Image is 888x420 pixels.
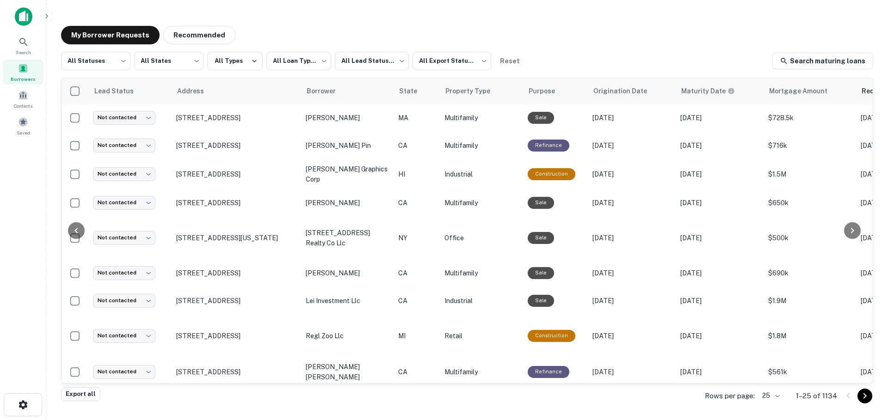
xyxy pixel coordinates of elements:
p: $1.5M [768,169,851,179]
div: Sale [528,197,554,208]
p: [DATE] [680,296,759,306]
p: [DATE] [592,268,671,278]
p: CA [398,140,435,151]
p: Rows per page: [705,390,755,402]
th: State [394,78,440,104]
p: Industrial [444,169,518,179]
p: Industrial [444,296,518,306]
p: [DATE] [680,233,759,243]
button: All Types [207,52,263,70]
div: Not contacted [93,111,155,124]
span: Saved [17,129,30,136]
p: $500k [768,233,851,243]
div: Not contacted [93,329,155,342]
p: Office [444,233,518,243]
p: $650k [768,198,851,208]
span: Address [177,85,216,97]
div: Not contacted [93,231,155,244]
a: Contacts [3,86,43,111]
p: Retail [444,331,518,341]
button: Go to next page [857,389,872,403]
p: [DATE] [592,331,671,341]
img: capitalize-icon.png [15,7,32,26]
p: NY [398,233,435,243]
p: [DATE] [680,331,759,341]
p: [STREET_ADDRESS] [176,269,296,277]
span: Mortgage Amount [769,85,839,97]
p: $716k [768,140,851,151]
div: This loan purpose was for construction [528,330,575,341]
span: Contacts [14,102,32,110]
p: $1.8M [768,331,851,341]
div: Sale [528,295,554,306]
p: [STREET_ADDRESS] [176,141,296,150]
p: [DATE] [680,140,759,151]
p: Multifamily [444,113,518,123]
p: [DATE] [592,296,671,306]
p: HI [398,169,435,179]
p: $1.9M [768,296,851,306]
p: $728.5k [768,113,851,123]
a: Search maturing loans [772,53,873,69]
div: Not contacted [93,365,155,378]
div: This loan purpose was for refinancing [528,140,569,151]
p: [PERSON_NAME] [PERSON_NAME] [306,362,389,382]
p: [STREET_ADDRESS] [176,170,296,178]
p: [DATE] [680,268,759,278]
button: Export all [61,387,100,401]
th: Purpose [523,78,588,104]
div: Saved [3,113,43,138]
div: Chat Widget [842,346,888,390]
p: [PERSON_NAME] [306,198,389,208]
p: [DATE] [592,198,671,208]
span: Origination Date [593,85,659,97]
p: Multifamily [444,198,518,208]
p: Multifamily [444,140,518,151]
p: $690k [768,268,851,278]
a: Search [3,33,43,58]
div: Maturity dates displayed may be estimated. Please contact the lender for the most accurate maturi... [681,86,735,96]
button: Reset [495,52,524,70]
span: Property Type [445,85,502,97]
p: [STREET_ADDRESS] [176,368,296,376]
th: Borrower [301,78,394,104]
p: CA [398,367,435,377]
div: Sale [528,232,554,243]
p: CA [398,296,435,306]
p: CA [398,268,435,278]
div: All Lead Statuses [335,49,409,73]
div: All States [134,49,203,73]
th: Lead Status [88,78,172,104]
p: [STREET_ADDRESS] [176,199,296,207]
p: [DATE] [592,367,671,377]
div: Sale [528,112,554,123]
p: [DATE] [680,367,759,377]
div: All Statuses [61,49,130,73]
div: This loan purpose was for refinancing [528,366,569,377]
p: [STREET_ADDRESS][US_STATE] [176,234,296,242]
button: Recommended [163,26,235,44]
th: Origination Date [588,78,676,104]
p: [PERSON_NAME] graphics corp [306,164,389,184]
p: [DATE] [592,140,671,151]
span: Borrowers [11,75,36,83]
p: Multifamily [444,268,518,278]
p: [DATE] [592,113,671,123]
p: [DATE] [680,198,759,208]
p: [STREET_ADDRESS] realty co llc [306,228,389,248]
p: [STREET_ADDRESS] [176,297,296,305]
p: [PERSON_NAME] pin [306,140,389,151]
p: [DATE] [680,113,759,123]
div: Not contacted [93,196,155,209]
h6: Maturity Date [681,86,726,96]
th: Maturity dates displayed may be estimated. Please contact the lender for the most accurate maturi... [676,78,764,104]
p: [DATE] [680,169,759,179]
p: [DATE] [592,233,671,243]
span: State [399,85,429,97]
a: Borrowers [3,60,43,85]
div: Not contacted [93,167,155,181]
div: Not contacted [93,294,155,307]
